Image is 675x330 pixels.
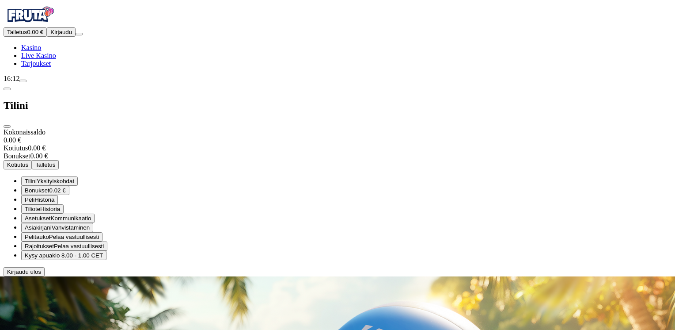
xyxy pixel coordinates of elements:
[21,251,106,260] button: headphones iconKysy apuaklo 8.00 - 1.00 CET
[4,267,45,276] button: Kirjaudu ulos
[25,187,49,194] span: Bonukset
[4,136,671,144] div: 0.00 €
[25,224,52,231] span: Asiakirjani
[21,195,58,204] button: history iconPeliHistoria
[25,252,52,259] span: Kysy apua
[21,223,93,232] button: document iconAsiakirjaniVahvistaminen
[4,19,57,27] a: Fruta
[21,60,51,67] a: gift-inverted iconTarjoukset
[4,27,47,37] button: Talletusplus icon0.00 €
[52,224,90,231] span: Vahvistaminen
[4,160,32,169] button: Kotiutus
[21,204,64,214] button: transactions iconTilioteHistoria
[21,177,78,186] button: user-circle iconTiliniYksityiskohdat
[21,232,102,242] button: clock iconPelitaukoPelaa vastuullisesti
[76,33,83,35] button: menu
[34,196,54,203] span: Historia
[4,144,28,152] span: Kotiutus
[49,187,66,194] span: 0.02 €
[7,161,28,168] span: Kotiutus
[21,186,69,195] button: smiley iconBonukset0.02 €
[25,234,49,240] span: Pelitauko
[52,252,103,259] span: klo 8.00 - 1.00 CET
[49,234,99,240] span: Pelaa vastuullisesti
[25,196,34,203] span: Peli
[7,269,41,275] span: Kirjaudu ulos
[21,44,41,51] a: diamond iconKasino
[21,242,107,251] button: limits iconRajoituksetPelaa vastuullisesti
[4,152,671,160] div: 0.00 €
[19,80,27,82] button: live-chat
[21,52,56,59] span: Live Kasino
[4,125,11,128] button: close
[47,27,76,37] button: Kirjaudu
[25,206,40,212] span: Tiliote
[7,29,27,35] span: Talletus
[21,52,56,59] a: poker-chip iconLive Kasino
[51,215,91,222] span: Kommunikaatio
[50,29,72,35] span: Kirjaudu
[54,243,104,249] span: Pelaa vastuullisesti
[4,75,19,82] span: 16:12
[4,4,671,68] nav: Primary
[4,100,671,111] h2: Tilini
[32,160,59,169] button: Talletus
[21,60,51,67] span: Tarjoukset
[21,214,95,223] button: toggle iconAsetuksetKommunikaatio
[4,144,671,152] div: 0.00 €
[4,152,30,160] span: Bonukset
[37,178,74,184] span: Yksityiskohdat
[21,44,41,51] span: Kasino
[4,128,671,144] div: Kokonaissaldo
[40,206,60,212] span: Historia
[25,178,37,184] span: Tilini
[4,4,57,26] img: Fruta
[4,88,11,90] button: chevron-left icon
[25,215,51,222] span: Asetukset
[35,161,55,168] span: Talletus
[25,243,54,249] span: Rajoitukset
[27,29,43,35] span: 0.00 €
